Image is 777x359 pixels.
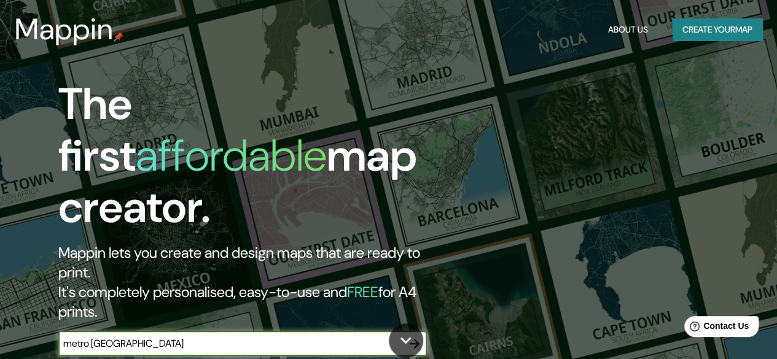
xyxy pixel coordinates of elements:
button: Create yourmap [673,18,762,41]
h2: Mappin lets you create and design maps that are ready to print. It's completely personalised, eas... [58,243,447,322]
button: About Us [603,18,653,41]
img: mappin-pin [114,32,123,42]
iframe: Help widget launcher [668,311,763,345]
h5: FREE [347,282,378,301]
h1: affordable [136,127,327,184]
h3: Mappin [15,12,114,47]
h1: The first map creator. [58,79,447,243]
input: Choose your favourite place [58,336,402,350]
